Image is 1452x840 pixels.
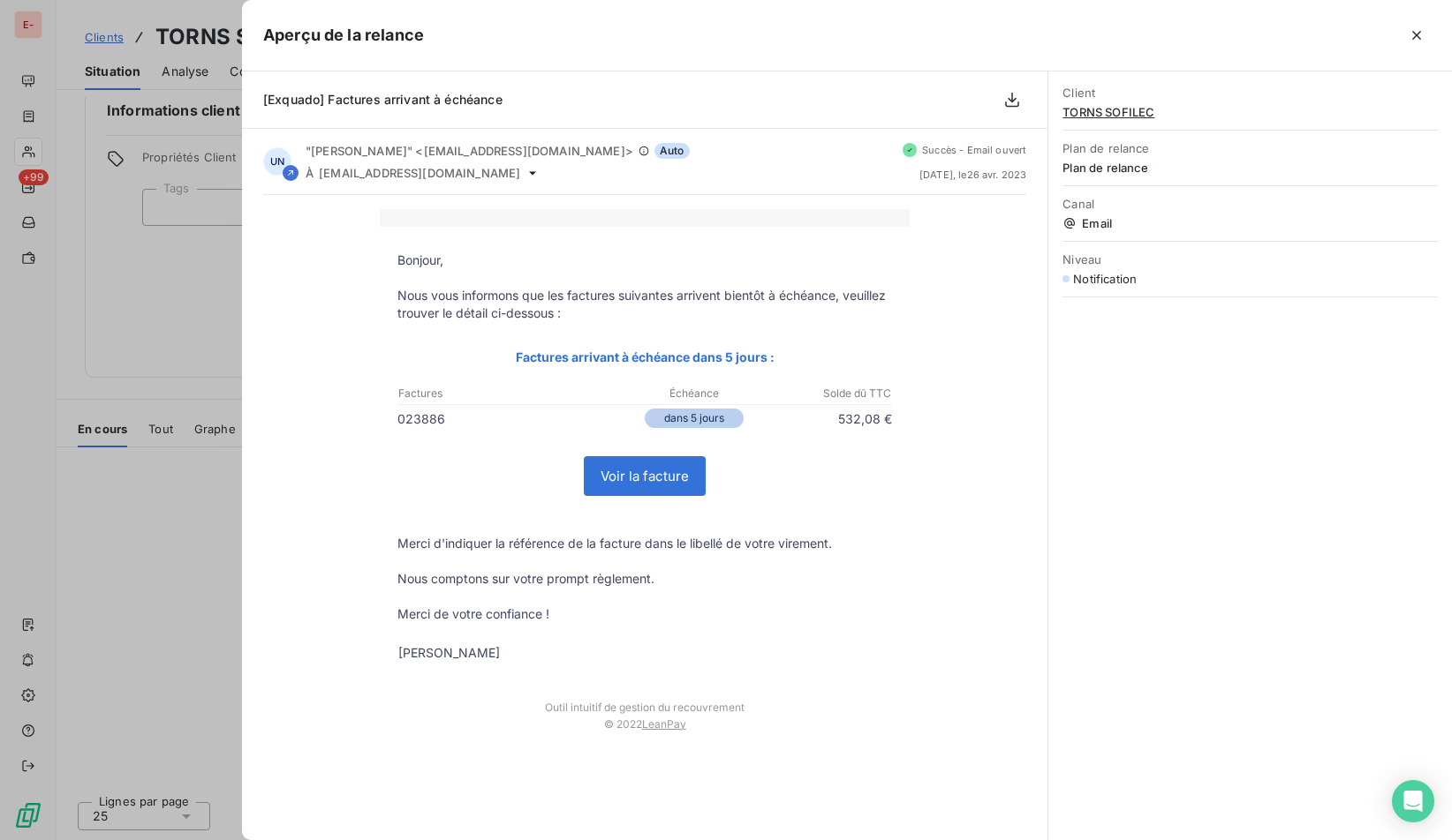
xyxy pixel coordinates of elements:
a: LeanPay [642,717,686,731]
p: Factures [398,386,644,401]
span: Canal [1063,197,1438,211]
span: [EMAIL_ADDRESS][DOMAIN_NAME] [319,166,520,180]
p: Bonjour, [397,251,892,269]
span: Plan de relance [1063,141,1438,155]
span: Succès - Email ouvert [922,145,1026,155]
span: À [306,166,314,180]
span: "[PERSON_NAME]" <[EMAIL_ADDRESS][DOMAIN_NAME]> [306,144,633,158]
span: Client [1063,86,1438,100]
p: Merci d'indiquer la référence de la facture dans le libellé de votre virement. [397,535,892,552]
td: Outil intuitif de gestion du recouvrement [380,683,910,714]
p: Nous comptons sur votre prompt règlement. [397,570,892,588]
p: 532,08 € [744,409,892,428]
p: Nous vous informons que les factures suivantes arrivent bientôt à échéance, veuillez trouver le d... [397,287,892,322]
div: [PERSON_NAME] [398,644,500,662]
p: 023886 [397,409,645,428]
td: © 2022 [380,714,910,748]
p: dans 5 jours [645,409,744,428]
a: Voir la facture [585,457,705,495]
h5: Aperçu de la relance [263,23,424,48]
span: Auto [654,143,690,159]
span: [DATE] , le 26 avr. 2023 [919,169,1026,180]
span: TORNS SOFILEC [1063,105,1438,119]
span: Niveau [1063,252,1438,266]
p: Factures arrivant à échéance dans 5 jours : [397,347,892,367]
div: Open Intercom Messenger [1392,780,1434,822]
span: Notification [1073,272,1137,286]
span: [Exquado] Factures arrivant à échéance [263,92,503,107]
p: Solde dû TTC [745,386,891,401]
p: Échéance [646,386,743,401]
div: UN [263,147,291,176]
span: Plan de relance [1063,161,1438,175]
p: Merci de votre confiance ! [397,605,892,623]
span: Email [1063,216,1438,230]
